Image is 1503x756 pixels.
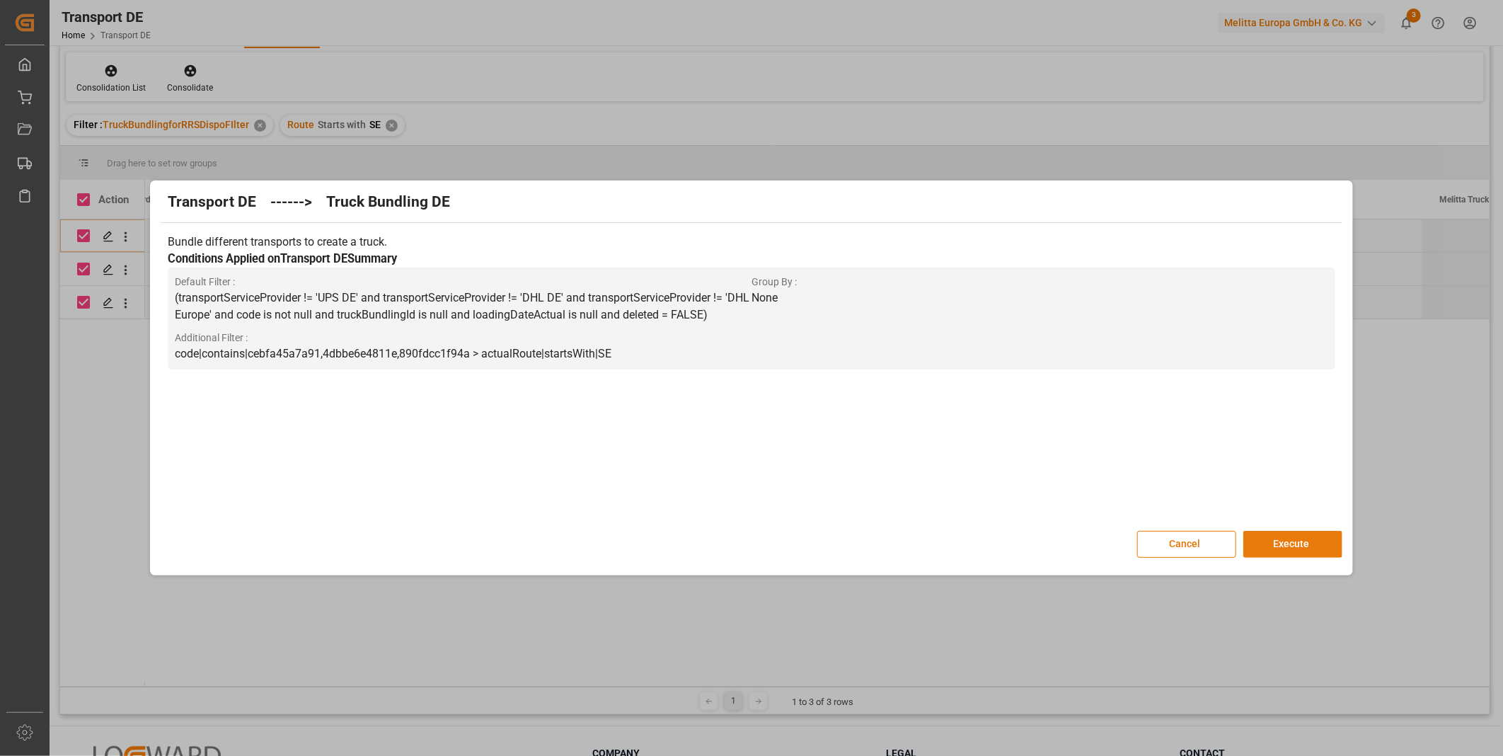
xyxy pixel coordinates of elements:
h2: Truck Bundling DE [326,191,450,214]
p: code|contains|cebfa45a7a91,4dbbe6e4811e,890fdcc1f94a > actualRoute|startsWith|SE [175,345,751,362]
h2: ------> [270,191,312,214]
p: None [751,290,1328,307]
span: Additional Filter : [175,331,751,345]
p: (transportServiceProvider != 'UPS DE' and transportServiceProvider != 'DHL DE' and transportServi... [175,290,751,323]
h3: Conditions Applied on Transport DE Summary [168,251,1335,268]
button: Cancel [1137,531,1236,558]
span: Default Filter : [175,275,751,290]
h2: Transport DE [168,191,256,214]
p: Bundle different transports to create a truck. [168,234,1335,251]
button: Execute [1243,531,1342,558]
span: Group By : [751,275,1328,290]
